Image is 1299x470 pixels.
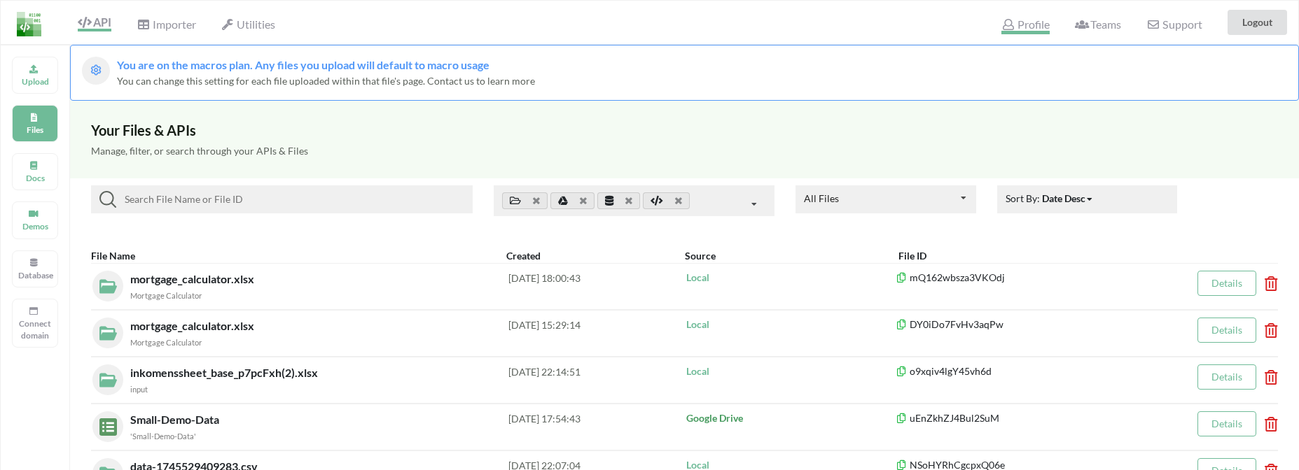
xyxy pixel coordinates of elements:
a: Details [1211,371,1242,383]
img: searchIcon.svg [99,191,116,208]
p: Local [686,364,896,378]
p: Local [686,318,896,332]
p: Docs [18,172,52,184]
p: DY0iDo7FvHv3aqPw [896,318,1154,332]
button: Details [1197,364,1256,390]
button: Details [1197,318,1256,343]
img: localFileIcon.eab6d1cc.svg [92,271,117,295]
b: File Name [91,250,135,262]
a: Details [1211,277,1242,289]
h5: Manage, filter, or search through your APIs & Files [91,145,1278,157]
img: LogoIcon.png [17,12,41,36]
span: You are on the macros plan. Any files you upload will default to macro usage [117,58,489,71]
a: Details [1211,324,1242,336]
a: Details [1211,418,1242,429]
span: Profile [1001,17,1049,34]
p: uEnZkhZJ4Bul2SuM [896,411,1154,425]
p: Connect domain [18,318,52,341]
small: Mortgage Calculator [130,338,202,347]
span: You can change this setting for each file uploaded within that file's page. Contact us to learn more [117,75,535,87]
span: Sort By: [1006,192,1095,204]
small: 'Small-Demo-Data' [130,432,196,441]
img: localFileIcon.eab6d1cc.svg [92,318,117,342]
div: [DATE] 18:00:43 [508,271,684,301]
div: All Files [804,194,839,204]
div: Date Desc [1042,191,1085,206]
span: API [78,15,111,29]
div: [DATE] 15:29:14 [508,318,684,348]
small: input [130,385,148,394]
span: mortgage_calculator.xlsx [130,272,257,285]
span: mortgage_calculator.xlsx [130,319,257,332]
span: Importer [137,17,195,31]
img: sheets.7a1b7961.svg [92,411,117,436]
img: localFileIcon.eab6d1cc.svg [92,364,117,389]
p: Database [18,269,52,281]
b: Source [685,250,716,262]
p: Local [686,271,896,285]
p: Demos [18,220,52,232]
b: Created [506,250,541,262]
p: Files [18,124,52,136]
p: Google Drive [686,411,896,425]
div: [DATE] 17:54:43 [508,411,684,442]
button: Details [1197,271,1256,296]
h3: Your Files & APIs [91,122,1278,138]
small: Mortgage Calculator [130,291,202,300]
p: Upload [18,76,52,87]
span: Utilities [221,17,275,31]
span: Small-Demo-Data [130,413,222,426]
b: File ID [898,250,926,262]
span: Support [1146,19,1202,30]
span: inkomenssheet_base_p7pcFxh(2).xlsx [130,366,321,379]
span: Teams [1075,17,1121,31]
input: Search File Name or File ID [116,191,467,208]
div: [DATE] 22:14:51 [508,364,684,395]
p: o9xqiv4lgY45vh6d [896,364,1154,378]
button: Details [1197,411,1256,436]
p: mQ162wbsza3VKOdj [896,271,1154,285]
button: Logout [1228,10,1287,35]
